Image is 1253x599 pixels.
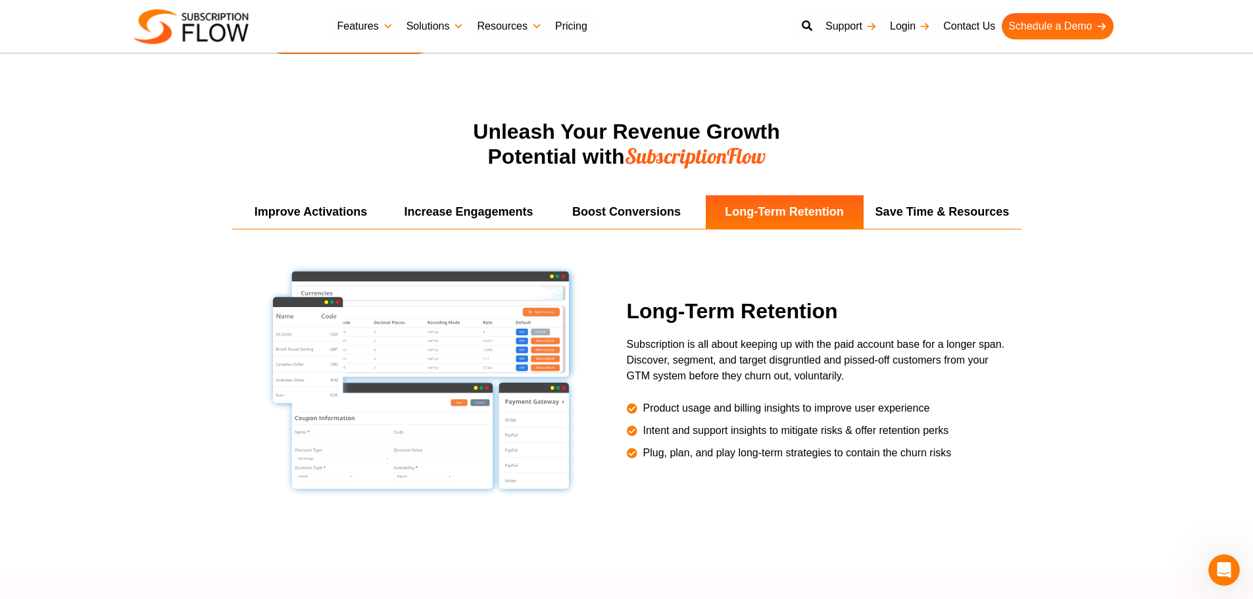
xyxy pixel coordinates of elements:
span: SubscriptionFlow [625,143,766,169]
a: Solutions [400,13,471,39]
li: Boost Conversions [548,195,706,229]
img: slider-image03 [264,262,578,498]
span: Plug, plan, and play long-term strategies to contain the churn risks [640,445,952,461]
img: Subscriptionflow [134,9,249,44]
h2: Unleash Your Revenue Growth Potential with [364,120,890,169]
li: Save Time & Resources [864,195,1021,229]
li: Long-Term Retention [706,195,864,229]
a: Pricing [549,13,594,39]
span: Intent and support insights to mitigate risks & offer retention perks [640,423,949,439]
a: Contact Us [937,13,1002,39]
iframe: Intercom live chat [1208,554,1240,586]
span: Product usage and billing insights to improve user experience [640,400,930,416]
a: Login [883,13,937,39]
p: Subscription is all about keeping up with the paid account base for a longer span. Discover, segm... [627,337,1015,384]
li: Increase Engagements [390,195,548,229]
a: Features [331,13,400,39]
a: Support [819,13,883,39]
h2: Long-Term Retention [627,299,1015,323]
a: Schedule a Demo [1002,13,1113,39]
a: Resources [470,13,548,39]
li: Improve Activations [232,195,390,229]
